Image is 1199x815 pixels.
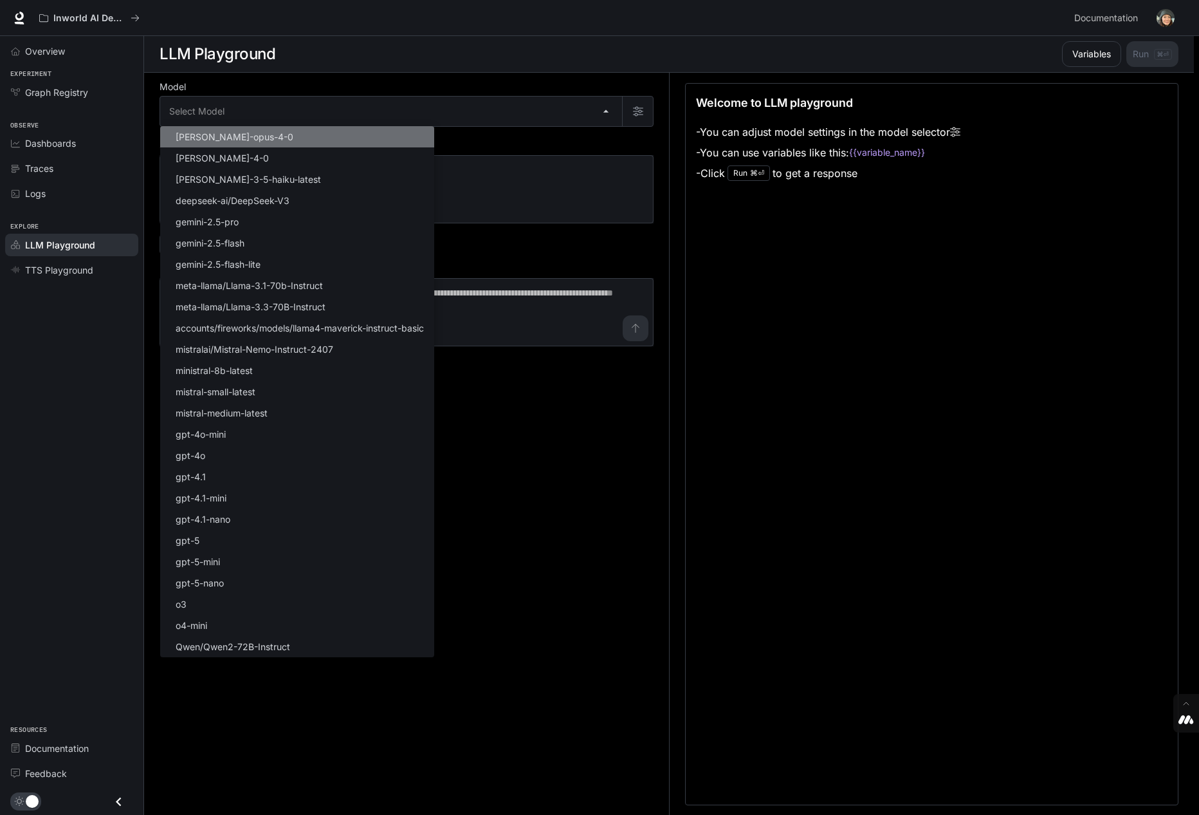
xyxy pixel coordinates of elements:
[176,300,325,314] p: meta-llama/Llama-3.3-70B-Instruct
[176,236,244,250] p: gemini-2.5-flash
[176,194,289,207] p: deepseek-ai/DeepSeek-V3
[176,173,321,186] p: [PERSON_NAME]-3-5-haiku-latest
[176,555,220,568] p: gpt-5-mini
[176,151,269,165] p: [PERSON_NAME]-4-0
[176,130,293,144] p: [PERSON_NAME]-opus-4-0
[176,342,333,356] p: mistralai/Mistral-Nemo-Instruct-2407
[176,258,261,271] p: gemini-2.5-flash-lite
[176,470,206,483] p: gpt-4.1
[176,619,207,632] p: o4-mini
[176,427,226,441] p: gpt-4o-mini
[176,576,224,590] p: gpt-5-nano
[176,449,205,462] p: gpt-4o
[176,512,230,526] p: gpt-4.1-nano
[176,364,253,377] p: ministral-8b-latest
[176,597,187,611] p: o3
[176,385,255,398] p: mistral-small-latest
[176,640,290,653] p: Qwen/Qwen2-72B-Instruct
[176,321,424,335] p: accounts/fireworks/models/llama4-maverick-instruct-basic
[176,491,226,505] p: gpt-4.1-mini
[176,406,268,420] p: mistral-medium-latest
[176,534,199,547] p: gpt-5
[176,279,323,292] p: meta-llama/Llama-3.1-70b-Instruct
[176,215,239,229] p: gemini-2.5-pro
